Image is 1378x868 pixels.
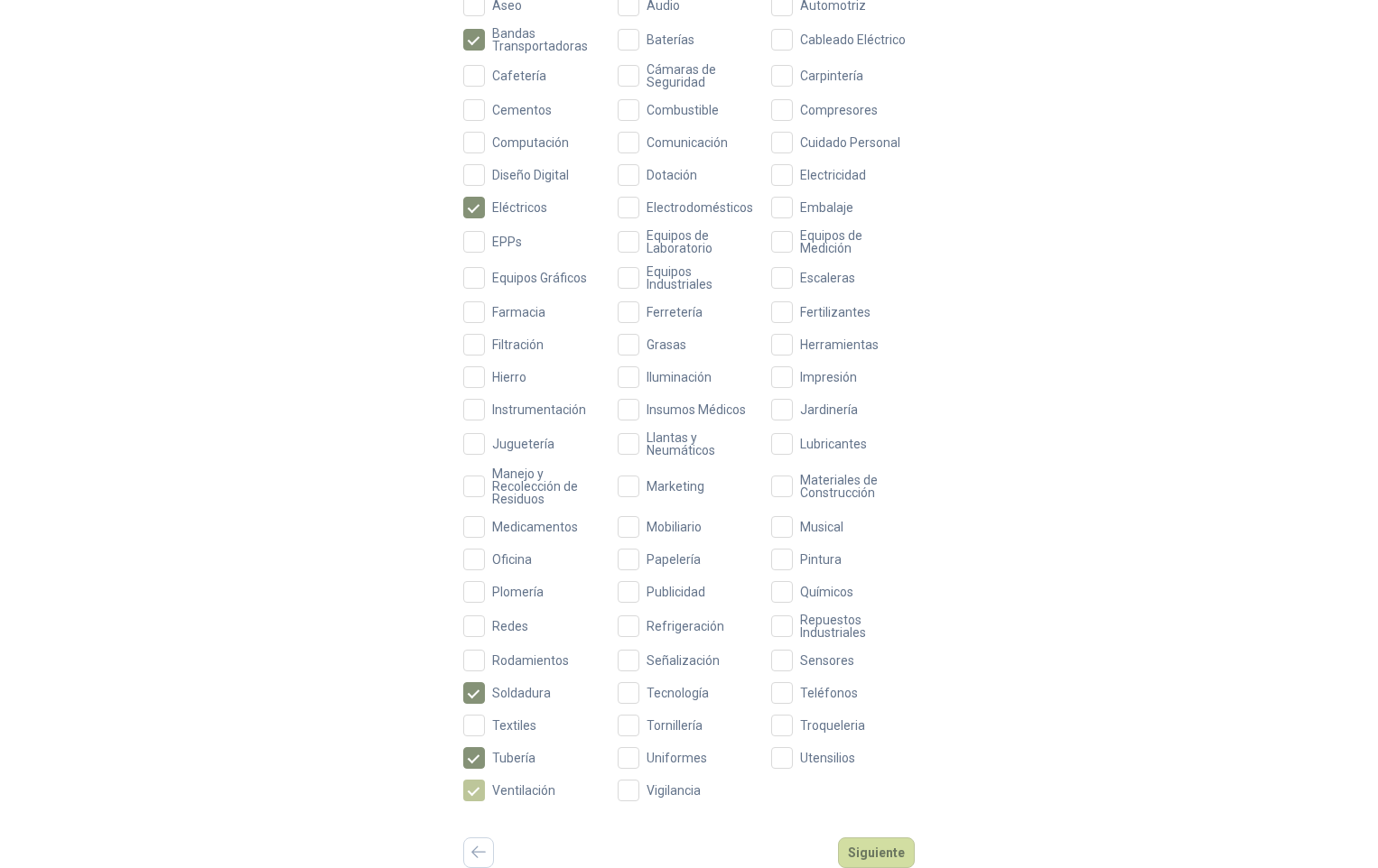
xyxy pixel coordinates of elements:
span: Troqueleria [793,719,872,732]
span: Embalaje [793,201,861,214]
span: Equipos de Medición [793,229,915,254]
button: Siguiente [838,837,915,868]
span: Computación [485,136,576,149]
span: Musical [793,521,851,533]
span: Diseño Digital [485,169,576,181]
span: Cafetería [485,69,554,82]
span: Baterías [639,33,702,46]
span: Repuestos Industriales [793,614,915,639]
span: Pintura [793,553,849,566]
span: Bandas Transportadoras [485,27,607,52]
span: Uniformes [639,752,714,764]
span: Rodamientos [485,654,576,667]
span: Señalización [639,654,727,667]
span: Farmacia [485,306,553,319]
span: Manejo y Recolección de Residuos [485,467,607,505]
span: Filtración [485,338,551,351]
span: EPPs [485,235,529,248]
span: Marketing [639,480,712,493]
span: Materiales de Construcción [793,474,915,499]
span: Ventilación [485,784,563,797]
span: Hierro [485,371,534,383]
span: Grasas [639,338,694,351]
span: Refrigeración [639,620,731,633]
span: Mobiliario [639,521,709,533]
span: Ferretería [639,306,710,319]
span: Electrodomésticos [639,201,760,214]
span: Iluminación [639,371,719,383]
span: Equipos Gráficos [485,272,594,284]
span: Lubricantes [793,438,874,450]
span: Combustible [639,104,726,116]
span: Cementos [485,104,559,116]
span: Papelería [639,553,708,566]
span: Carpintería [793,69,871,82]
span: Tecnología [639,687,716,699]
span: Eléctricos [485,201,554,214]
span: Textiles [485,719,544,732]
span: Sensores [793,654,861,667]
span: Electricidad [793,169,873,181]
span: Instrumentación [485,403,593,416]
span: Juguetería [485,438,562,450]
span: Químicos [793,586,861,598]
span: Tornillería [639,719,710,732]
span: Llantas y Neumáticos [639,431,761,457]
span: Jardinería [793,403,865,416]
span: Utensilios [793,752,862,764]
span: Cámaras de Seguridad [639,63,761,88]
span: Redes [485,620,535,633]
span: Medicamentos [485,521,585,533]
span: Tubería [485,752,543,764]
span: Cableado Eléctrico [793,33,913,46]
span: Oficina [485,553,539,566]
span: Escaleras [793,272,862,284]
span: Teléfonos [793,687,865,699]
span: Equipos de Laboratorio [639,229,761,254]
span: Impresión [793,371,864,383]
span: Soldadura [485,687,558,699]
span: Publicidad [639,586,712,598]
span: Herramientas [793,338,886,351]
span: Plomería [485,586,551,598]
span: Fertilizantes [793,306,878,319]
span: Insumos Médicos [639,403,753,416]
span: Equipos Industriales [639,265,761,291]
span: Cuidado Personal [793,136,908,149]
span: Comunicación [639,136,735,149]
span: Vigilancia [639,784,708,797]
span: Dotación [639,169,704,181]
span: Compresores [793,104,885,116]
